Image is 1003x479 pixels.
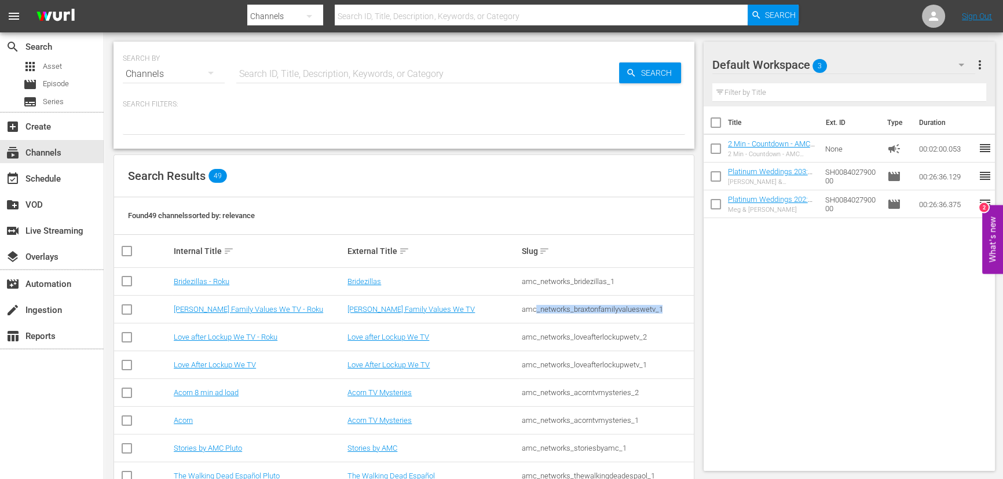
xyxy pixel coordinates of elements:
[728,206,816,213] div: Meg & [PERSON_NAME]
[6,303,20,317] span: Ingestion
[728,150,816,158] div: 2 Min - Countdown - AMC Showcase - 2021
[347,388,412,397] a: Acorn TV Mysteries
[978,197,991,211] span: reorder
[978,169,991,183] span: reorder
[914,135,978,163] td: 00:02:00.053
[972,58,986,72] span: more_vert
[539,246,550,256] span: sort
[880,106,912,139] th: Type
[208,169,227,183] span: 49
[914,190,978,218] td: 00:26:36.375
[728,139,815,157] a: 2 Min - Countdown - AMC Showcase - 2021
[962,12,992,21] a: Sign Out
[6,198,20,212] span: VOD
[174,333,277,341] a: Love after Lockup We TV - Roku
[819,106,880,139] th: Ext. ID
[521,444,691,452] div: amc_networks_storiesbyamc_1
[821,190,882,218] td: SH008402790000
[174,444,242,452] a: Stories by AMC Pluto
[6,224,20,238] span: Live Streaming
[399,246,409,256] span: sort
[521,244,691,258] div: Slug
[728,167,812,193] a: Platinum Weddings 203: [PERSON_NAME] & [PERSON_NAME]
[43,96,64,108] span: Series
[174,277,229,286] a: Bridezillas - Roku
[728,106,819,139] th: Title
[347,305,475,314] a: [PERSON_NAME] Family Values We TV
[6,40,20,54] span: Search
[23,60,37,73] span: Asset
[174,388,239,397] a: Acorn 8 min ad load
[6,329,20,343] span: Reports
[43,78,69,90] span: Episode
[23,95,37,109] span: subtitles
[6,146,20,160] span: Channels
[174,305,323,314] a: [PERSON_NAME] Family Values We TV - Roku
[6,172,20,186] span: Schedule
[128,169,206,183] span: Search Results
[347,444,397,452] a: Stories by AMC
[521,277,691,286] div: amc_networks_bridezillas_1
[812,54,827,78] span: 3
[972,51,986,79] button: more_vert
[748,5,799,25] button: Search
[521,333,691,341] div: amc_networks_loveafterlockupwetv_2
[978,141,991,155] span: reorder
[765,5,796,25] span: Search
[712,49,976,81] div: Default Workspace
[6,120,20,134] span: Create
[174,360,256,369] a: Love After Lockup We TV
[821,135,882,163] td: None
[347,244,518,258] div: External Title
[347,333,429,341] a: Love after Lockup We TV
[174,416,193,425] a: Acorn
[982,205,1003,274] button: Open Feedback Widget
[28,3,83,30] img: ans4CAIJ8jUAAAAAAAAAAAAAAAAAAAAAAAAgQb4GAAAAAAAAAAAAAAAAAAAAAAAAJMjXAAAAAAAAAAAAAAAAAAAAAAAAgAT5G...
[521,305,691,314] div: amc_networks_braxtonfamilyvalueswetv_1
[23,78,37,91] span: movie
[979,203,989,212] div: 2
[128,211,255,220] span: Found 49 channels sorted by: relevance
[521,360,691,369] div: amc_networks_loveafterlockupwetv_1
[636,62,681,83] span: Search
[521,388,691,397] div: amc_networks_acorntvmysteries_2
[43,61,62,72] span: Asset
[224,246,234,256] span: sort
[123,100,685,109] p: Search Filters:
[914,163,978,190] td: 00:26:36.129
[6,250,20,264] span: Overlays
[887,142,900,156] span: Ad
[347,416,412,425] a: Acorn TV Mysteries
[7,9,21,23] span: menu
[347,277,381,286] a: Bridezillas
[887,170,900,183] span: Episode
[821,163,882,190] td: SH008402790000
[619,62,681,83] button: Search
[521,416,691,425] div: amc_networks_acorntvmysteries_1
[887,197,900,211] span: Episode
[728,195,812,221] a: Platinum Weddings 202: [PERSON_NAME] & [PERSON_NAME]
[6,277,20,291] span: Automation
[123,58,225,90] div: Channels
[174,244,344,258] div: Internal Title
[728,178,816,186] div: [PERSON_NAME] & [PERSON_NAME]
[347,360,430,369] a: Love After Lockup We TV
[912,106,981,139] th: Duration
